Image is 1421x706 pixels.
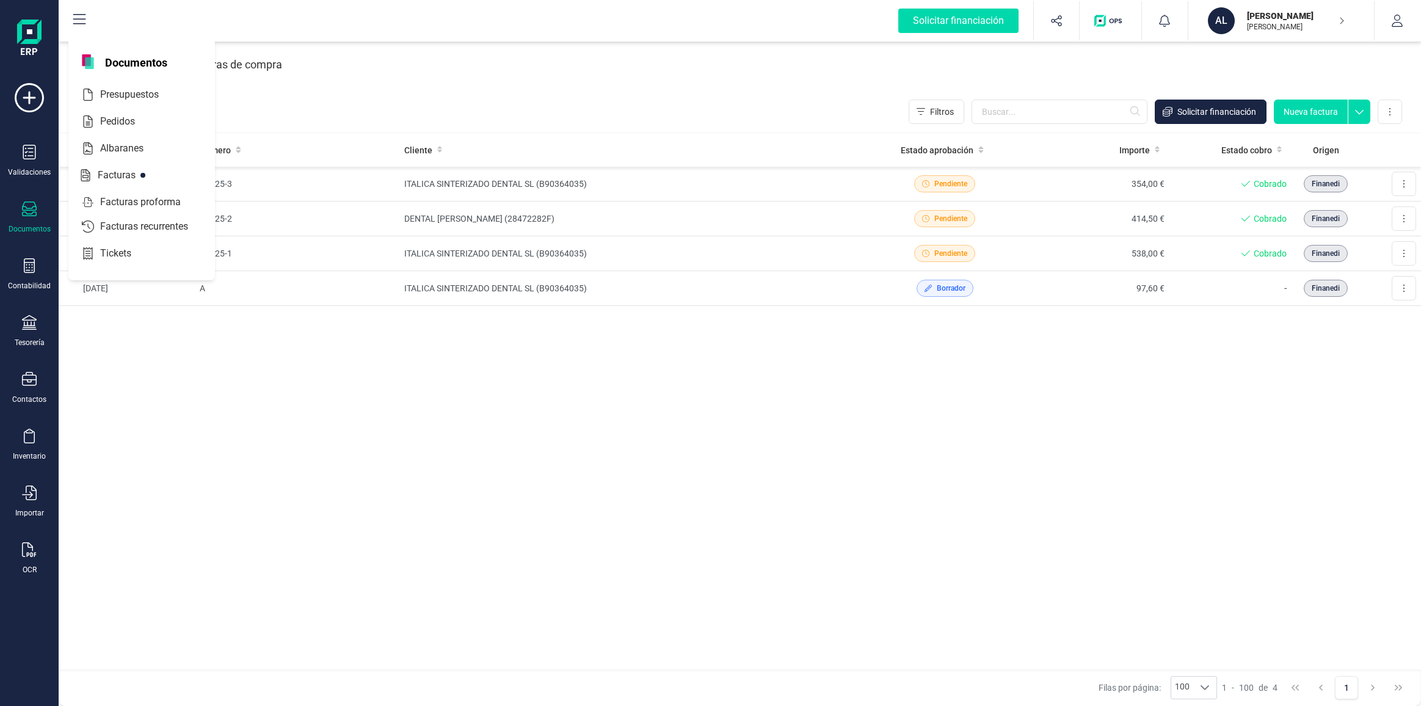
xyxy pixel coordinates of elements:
[934,248,967,259] span: Pendiente
[399,202,870,236] td: DENTAL [PERSON_NAME] (28472282F)
[1020,202,1169,236] td: 414,50 €
[1239,682,1254,694] span: 100
[1259,682,1268,694] span: de
[1203,1,1359,40] button: AL[PERSON_NAME][PERSON_NAME]
[1099,676,1217,699] div: Filas por página:
[1254,247,1287,260] span: Cobrado
[15,338,45,348] div: Tesorería
[9,224,51,234] div: Documentos
[195,271,399,306] td: A
[1020,271,1169,306] td: 97,60 €
[1247,22,1345,32] p: [PERSON_NAME]
[1155,100,1267,124] button: Solicitar financiación
[15,508,44,518] div: Importar
[23,565,37,575] div: OCR
[1087,1,1134,40] button: Logo de OPS
[8,167,51,177] div: Validaciones
[95,246,153,261] span: Tickets
[1177,106,1256,118] span: Solicitar financiación
[13,451,46,461] div: Inventario
[195,167,399,202] td: A2025-3
[1312,213,1340,224] span: Finanedi
[1208,7,1235,34] div: AL
[1247,10,1345,22] p: [PERSON_NAME]
[934,213,967,224] span: Pendiente
[1254,213,1287,225] span: Cobrado
[1020,167,1169,202] td: 354,00 €
[1312,178,1340,189] span: Finanedi
[1361,676,1384,699] button: Next Page
[195,236,399,271] td: A2025-1
[95,195,203,209] span: Facturas proforma
[8,281,51,291] div: Contabilidad
[1254,178,1287,190] span: Cobrado
[1312,248,1340,259] span: Finanedi
[93,168,158,183] span: Facturas
[59,202,195,236] td: [DATE]
[12,395,46,404] div: Contactos
[1119,144,1150,156] span: Importe
[884,1,1033,40] button: Solicitar financiación
[399,236,870,271] td: ITALICA SINTERIZADO DENTAL SL (B90364035)
[898,9,1019,33] div: Solicitar financiación
[972,100,1147,124] input: Buscar...
[98,54,175,69] span: Documentos
[95,141,165,156] span: Albaranes
[404,144,432,156] span: Cliente
[59,236,195,271] td: [DATE]
[95,87,181,102] span: Presupuestos
[1222,682,1227,694] span: 1
[1312,283,1340,294] span: Finanedi
[909,100,964,124] button: Filtros
[901,144,973,156] span: Estado aprobación
[1094,15,1127,27] img: Logo de OPS
[95,219,210,234] span: Facturas recurrentes
[930,106,954,118] span: Filtros
[1171,677,1193,699] span: 100
[934,178,967,189] span: Pendiente
[1284,676,1307,699] button: First Page
[1222,682,1277,694] div: -
[17,20,42,59] img: Logo Finanedi
[1313,144,1339,156] span: Origen
[95,114,157,129] span: Pedidos
[1335,676,1358,699] button: Page 1
[1221,144,1272,156] span: Estado cobro
[59,167,195,202] td: [DATE]
[195,202,399,236] td: A2025-2
[1174,281,1287,296] p: -
[1274,100,1348,124] button: Nueva factura
[1273,682,1277,694] span: 4
[1309,676,1332,699] button: Previous Page
[1020,236,1169,271] td: 538,00 €
[185,49,282,81] div: Facturas de compra
[399,271,870,306] td: ITALICA SINTERIZADO DENTAL SL (B90364035)
[200,144,231,156] span: Número
[59,271,195,306] td: [DATE]
[937,283,965,294] span: Borrador
[399,167,870,202] td: ITALICA SINTERIZADO DENTAL SL (B90364035)
[1387,676,1410,699] button: Last Page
